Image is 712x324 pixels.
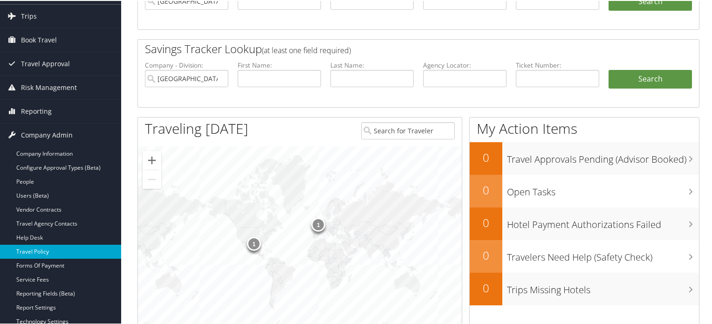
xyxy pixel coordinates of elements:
[145,40,645,56] h2: Savings Tracker Lookup
[145,118,248,138] h1: Traveling [DATE]
[470,239,699,272] a: 0Travelers Need Help (Safety Check)
[247,236,261,250] div: 1
[507,278,699,296] h3: Trips Missing Hotels
[21,28,57,51] span: Book Travel
[470,118,699,138] h1: My Action Items
[145,60,228,69] label: Company - Division:
[470,141,699,174] a: 0Travel Approvals Pending (Advisor Booked)
[238,60,321,69] label: First Name:
[470,207,699,239] a: 0Hotel Payment Authorizations Failed
[507,213,699,230] h3: Hotel Payment Authorizations Failed
[143,169,161,188] button: Zoom out
[470,272,699,304] a: 0Trips Missing Hotels
[311,217,325,231] div: 1
[21,99,52,122] span: Reporting
[470,149,502,165] h2: 0
[507,245,699,263] h3: Travelers Need Help (Safety Check)
[507,147,699,165] h3: Travel Approvals Pending (Advisor Booked)
[262,44,351,55] span: (at least one field required)
[470,279,502,295] h2: 0
[21,4,37,27] span: Trips
[145,69,228,86] input: search accounts
[516,60,599,69] label: Ticket Number:
[470,174,699,207] a: 0Open Tasks
[21,75,77,98] span: Risk Management
[507,180,699,198] h3: Open Tasks
[143,150,161,169] button: Zoom in
[423,60,507,69] label: Agency Locator:
[21,123,73,146] span: Company Admin
[470,247,502,262] h2: 0
[21,51,70,75] span: Travel Approval
[470,214,502,230] h2: 0
[470,181,502,197] h2: 0
[361,121,455,138] input: Search for Traveler
[330,60,414,69] label: Last Name:
[609,69,692,88] a: Search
